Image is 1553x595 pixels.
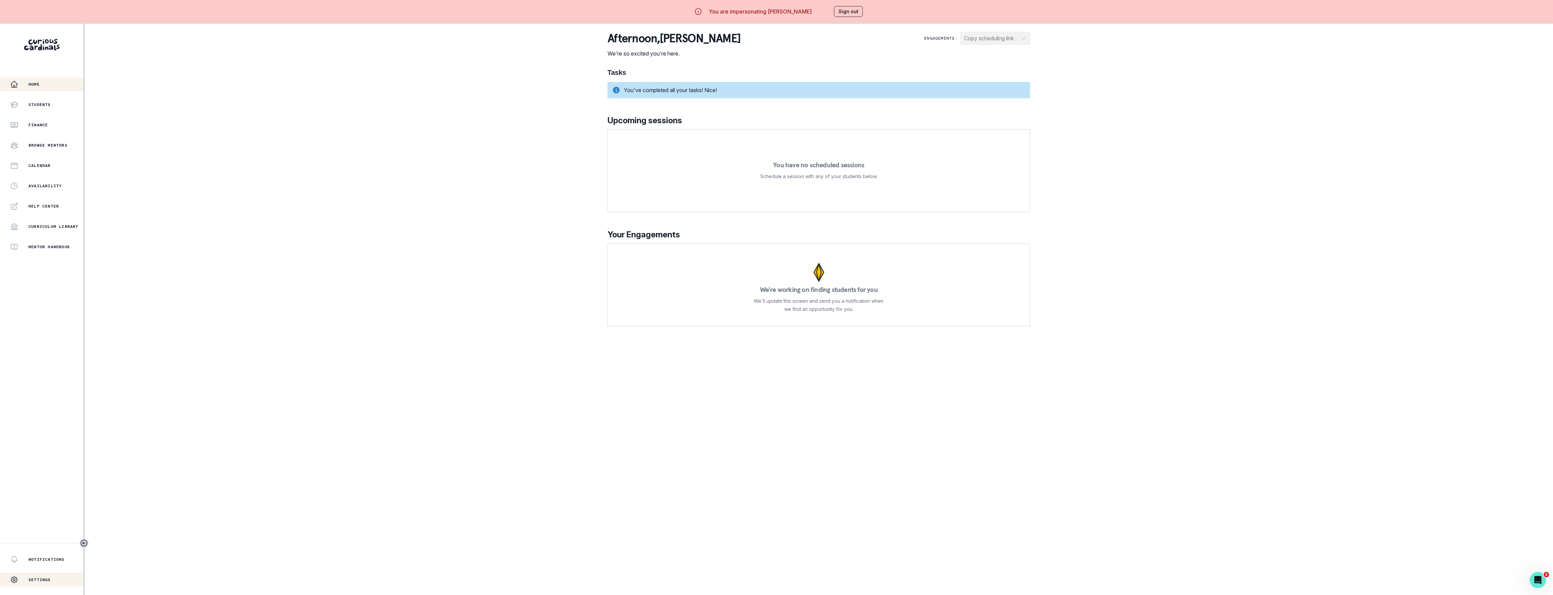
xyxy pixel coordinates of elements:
[608,68,1030,77] h1: Tasks
[28,577,51,582] p: Settings
[709,7,812,16] p: You are impersonating [PERSON_NAME]
[760,172,877,180] p: Schedule a session with any of your students below.
[608,114,1030,127] p: Upcoming sessions
[28,143,67,148] p: Browse Mentors
[1530,572,1546,588] iframe: Intercom live chat
[834,6,863,17] button: Sign out
[28,82,40,87] p: Home
[28,183,62,189] p: Availability
[608,229,1030,241] p: Your Engagements
[1544,572,1549,577] span: 2
[28,557,65,562] p: Notifications
[24,39,60,50] img: Curious Cardinals Logo
[80,539,88,548] button: Toggle sidebar
[28,102,51,107] p: Students
[28,244,70,250] p: Mentor Handbook
[773,162,864,168] p: You have no scheduled sessions
[754,297,884,313] p: We'll update this screen and send you a notification when we find an opportunity for you.
[28,204,59,209] p: Help Center
[28,163,51,168] p: Calendar
[608,32,741,45] p: afternoon , [PERSON_NAME]
[760,286,878,293] p: We're working on finding students for you
[28,122,48,128] p: Finance
[924,36,958,41] p: Engagements:
[608,82,1030,98] div: You've completed all your tasks! Nice!
[608,49,741,58] p: We're so excited you're here.
[28,224,79,229] p: Curriculum Library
